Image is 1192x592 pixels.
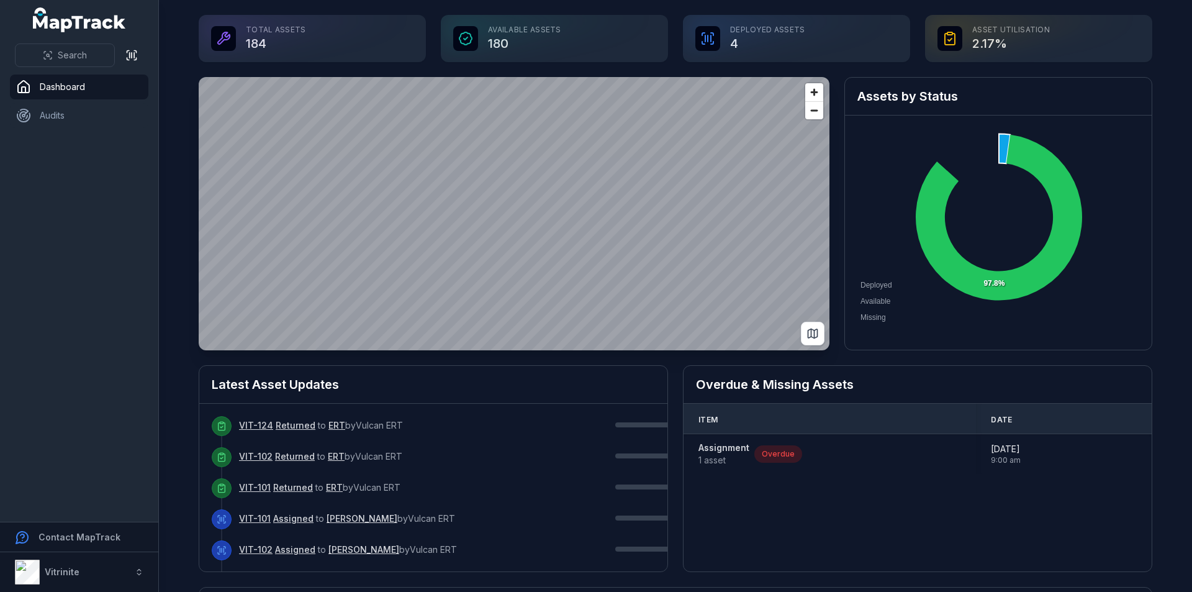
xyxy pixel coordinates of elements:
h2: Latest Asset Updates [212,376,655,393]
a: Returned [276,419,315,432]
button: Zoom in [805,83,823,101]
span: 9:00 am [991,455,1021,465]
a: ERT [326,481,343,494]
h2: Overdue & Missing Assets [696,376,1139,393]
span: Deployed [860,281,892,289]
a: ERT [328,419,345,432]
span: Missing [860,313,886,322]
a: MapTrack [33,7,126,32]
span: Date [991,415,1012,425]
span: to by Vulcan ERT [239,513,455,524]
button: Zoom out [805,101,823,119]
a: VIT-101 [239,481,271,494]
a: Returned [275,450,315,463]
a: Audits [10,103,148,128]
button: Switch to Map View [801,322,824,345]
div: Overdue [754,445,802,463]
span: to by Vulcan ERT [239,482,400,493]
time: 14/07/2025, 9:00:00 am [991,443,1021,465]
strong: Contact MapTrack [38,532,120,542]
strong: Assignment [698,442,749,454]
span: [DATE] [991,443,1021,455]
span: Item [698,415,718,425]
a: VIT-101 [239,512,271,525]
span: to by Vulcan ERT [239,420,403,430]
button: Search [15,43,115,67]
a: Returned [273,481,313,494]
canvas: Map [199,77,829,350]
a: Assigned [275,544,315,556]
span: to by Vulcan ERT [239,544,457,555]
span: 1 asset [698,454,749,467]
a: [PERSON_NAME] [328,544,399,556]
a: ERT [328,450,345,463]
a: Assigned [273,512,314,525]
a: VIT-124 [239,419,273,432]
span: Search [58,49,87,61]
a: VIT-102 [239,544,273,556]
span: to by Vulcan ERT [239,451,402,462]
a: VIT-102 [239,450,273,463]
a: [PERSON_NAME] [327,512,397,525]
h2: Assets by Status [857,88,1139,105]
a: Assignment1 asset [698,442,749,467]
strong: Vitrinite [45,567,79,577]
span: Available [860,297,890,306]
a: Dashboard [10,75,148,99]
